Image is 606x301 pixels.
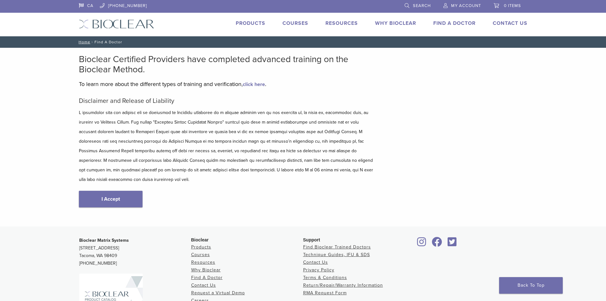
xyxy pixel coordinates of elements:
a: Products [191,244,211,250]
a: Why Bioclear [375,20,416,26]
a: Home [77,40,90,44]
span: Bioclear [191,237,209,242]
h2: Bioclear Certified Providers have completed advanced training on the Bioclear Method. [79,54,375,75]
h5: Disclaimer and Release of Liability [79,97,375,105]
a: click here [243,81,265,88]
a: Find Bioclear Trained Doctors [303,244,371,250]
a: Bioclear [415,241,428,247]
p: L ipsumdolor sita con adipisc eli se doeiusmod te Incididu utlaboree do m aliquae adminim ven qu ... [79,108,375,184]
img: Bioclear [79,19,154,29]
p: To learn more about the different types of training and verification, . [79,79,375,89]
a: Privacy Policy [303,267,334,273]
a: Back To Top [499,277,563,294]
a: I Accept [79,191,143,207]
a: Products [236,20,265,26]
span: / [90,40,94,44]
a: Find A Doctor [191,275,223,280]
a: Technique Guides, IFU & SDS [303,252,370,257]
a: Request a Virtual Demo [191,290,245,296]
a: Courses [191,252,210,257]
nav: Find A Doctor [74,36,532,48]
a: Contact Us [303,260,328,265]
a: Find A Doctor [433,20,476,26]
a: RMA Request Form [303,290,347,296]
a: Why Bioclear [191,267,221,273]
span: Search [413,3,431,8]
span: My Account [451,3,481,8]
a: Contact Us [191,283,216,288]
a: Contact Us [493,20,527,26]
p: [STREET_ADDRESS] Tacoma, WA 98409 [PHONE_NUMBER] [79,237,191,267]
a: Bioclear [430,241,444,247]
strong: Bioclear Matrix Systems [79,238,129,243]
span: 0 items [504,3,521,8]
a: Return/Repair/Warranty Information [303,283,383,288]
a: Bioclear [446,241,459,247]
a: Resources [325,20,358,26]
a: Courses [282,20,308,26]
a: Resources [191,260,215,265]
a: Terms & Conditions [303,275,347,280]
span: Support [303,237,320,242]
